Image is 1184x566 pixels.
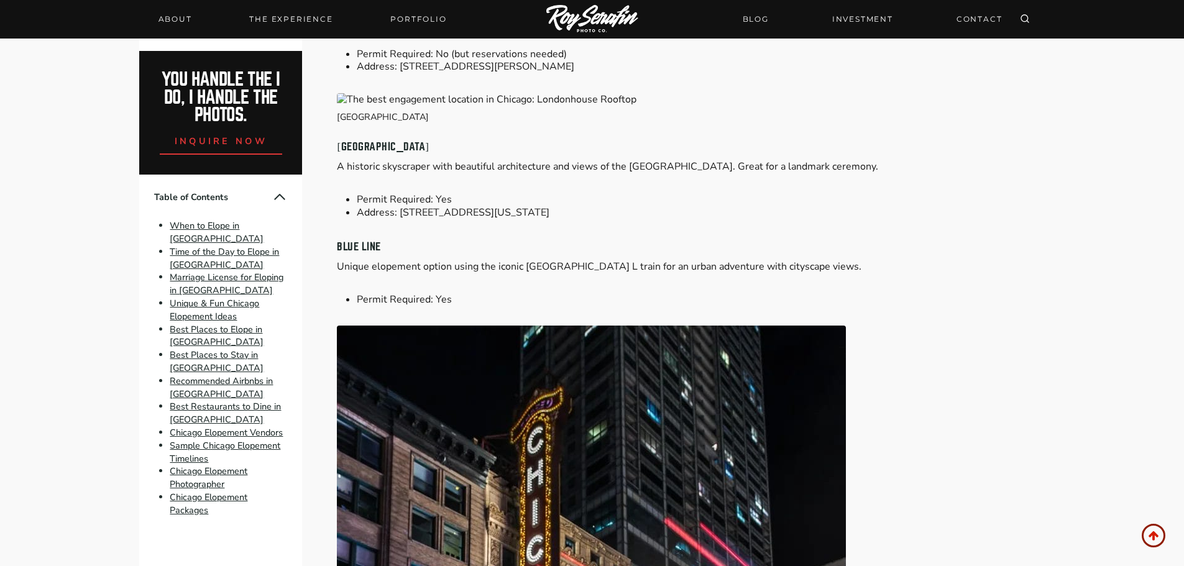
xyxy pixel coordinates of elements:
[825,8,901,30] a: INVESTMENT
[357,193,1044,206] li: Permit Required: Yes
[242,11,340,28] a: THE EXPERIENCE
[272,189,287,204] button: Collapse Table of Contents
[170,401,281,426] a: Best Restaurants to Dine in [GEOGRAPHIC_DATA]
[170,426,283,439] a: Chicago Elopement Vendors
[139,175,302,531] nav: Table of Contents
[357,206,1044,219] li: Address: [STREET_ADDRESS][US_STATE]
[337,160,1044,173] p: A historic skyscraper with beautiful architecture and views of the [GEOGRAPHIC_DATA]. Great for a...
[151,11,454,28] nav: Primary Navigation
[357,60,1044,73] li: Address: [STREET_ADDRESS][PERSON_NAME]
[357,48,1044,61] li: Permit Required: No (but reservations needed)
[1142,524,1165,547] a: Scroll to top
[170,375,273,400] a: Recommended Airbnbs in [GEOGRAPHIC_DATA]
[170,219,264,245] a: When to Elope in [GEOGRAPHIC_DATA]
[170,323,264,349] a: Best Places to Elope in [GEOGRAPHIC_DATA]
[160,124,283,155] a: inquire now
[357,293,1044,306] li: Permit Required: Yes
[337,139,1044,155] h4: [GEOGRAPHIC_DATA]
[153,71,289,124] h2: You handle the i do, I handle the photos.
[170,439,280,465] a: Sample Chicago Elopement Timelines
[170,245,279,271] a: Time of the Day to Elope in [GEOGRAPHIC_DATA]
[175,135,268,147] span: inquire now
[1016,11,1034,28] button: View Search Form
[154,191,272,204] span: Table of Contents
[170,297,259,322] a: Unique & Fun Chicago Elopement Ideas
[337,111,1044,124] figcaption: [GEOGRAPHIC_DATA]
[735,8,1010,30] nav: Secondary Navigation
[170,465,247,491] a: Chicago Elopement Photographer
[170,491,247,516] a: Chicago Elopement Packages
[383,11,454,28] a: Portfolio
[337,93,1044,106] img: The Best Places to Elope in Chicago | Elopement Guide 8
[337,260,1044,273] p: Unique elopement option using the iconic [GEOGRAPHIC_DATA] L train for an urban adventure with ci...
[949,8,1010,30] a: CONTACT
[151,11,200,28] a: About
[337,239,1044,255] h4: Blue Line
[735,8,776,30] a: BLOG
[546,5,638,34] img: Logo of Roy Serafin Photo Co., featuring stylized text in white on a light background, representi...
[170,272,283,297] a: Marriage License for Eloping in [GEOGRAPHIC_DATA]
[170,349,264,374] a: Best Places to Stay in [GEOGRAPHIC_DATA]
